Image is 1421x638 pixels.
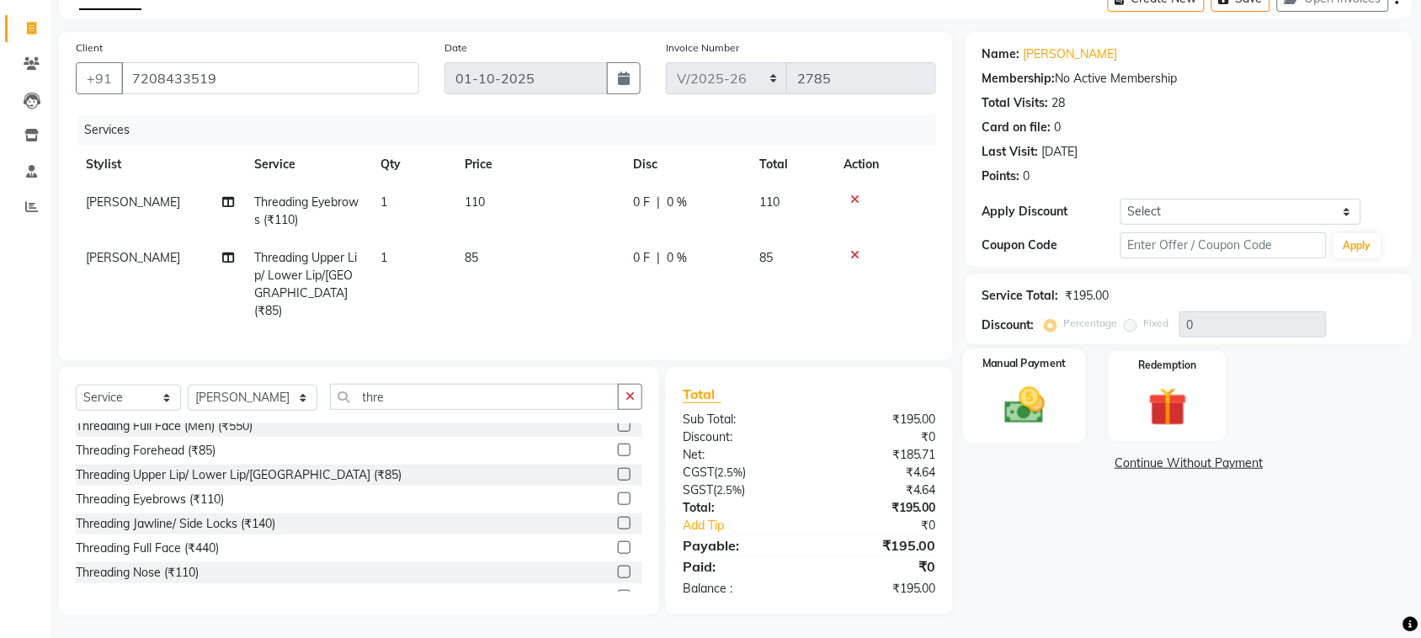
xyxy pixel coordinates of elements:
img: _cash.svg [992,382,1057,428]
div: Sub Total: [670,411,810,428]
a: Add Tip [670,517,833,534]
input: Search by Name/Mobile/Email/Code [121,62,419,94]
div: Threading Full Face (₹440) [76,540,219,557]
label: Client [76,40,103,56]
div: ₹0 [809,428,949,446]
div: 0 [1024,167,1030,185]
div: Balance : [670,580,810,598]
div: No Active Membership [982,70,1396,88]
span: 110 [759,194,780,210]
div: Total Visits: [982,94,1049,112]
div: Threading Full Face (Men) (₹550) [76,417,253,435]
span: 0 F [633,249,650,267]
span: 0 F [633,194,650,211]
span: CGST [683,465,714,480]
a: Continue Without Payment [969,455,1409,472]
button: Apply [1333,233,1381,258]
div: ₹185.71 [809,446,949,464]
div: Discount: [982,316,1035,334]
div: ₹195.00 [809,535,949,556]
div: 0 [1055,119,1062,136]
div: Threading Nose (₹110) [76,564,199,582]
span: Threading Upper Lip/ Lower Lip/[GEOGRAPHIC_DATA] (₹85) [254,250,357,318]
th: Qty [370,146,455,183]
th: Disc [623,146,749,183]
div: Payable: [670,535,810,556]
div: Service Total: [982,287,1059,305]
th: Total [749,146,833,183]
div: ₹195.00 [809,580,949,598]
label: Date [444,40,467,56]
label: Manual Payment [982,356,1067,372]
div: ₹195.00 [809,411,949,428]
th: Price [455,146,623,183]
span: | [657,249,660,267]
div: Net: [670,446,810,464]
div: ( ) [670,464,810,481]
div: Total: [670,499,810,517]
div: Coupon Code [982,237,1120,254]
div: ₹0 [833,517,949,534]
th: Stylist [76,146,244,183]
input: Search or Scan [330,384,619,410]
span: 0 % [667,194,687,211]
div: Name: [982,45,1020,63]
div: Threading Eyebrows (₹110) [76,491,224,508]
div: ₹4.64 [809,481,949,499]
div: ₹195.00 [1066,287,1110,305]
span: 2.5% [716,483,742,497]
div: Services [77,114,949,146]
span: 85 [465,250,478,265]
input: Enter Offer / Coupon Code [1120,232,1327,258]
span: [PERSON_NAME] [86,194,180,210]
div: ( ) [670,481,810,499]
span: 1 [381,250,387,265]
div: Threading Forehead (₹85) [76,442,216,460]
div: ₹195.00 [809,499,949,517]
label: Invoice Number [666,40,739,56]
img: _gift.svg [1136,383,1200,431]
div: Card on file: [982,119,1051,136]
span: SGST [683,482,713,497]
div: Threading Jawline/ Side Locks (₹140) [76,515,275,533]
div: Threading Upper Lip/ Lower Lip/[GEOGRAPHIC_DATA] (₹85) [76,466,402,484]
div: [DATE] [1042,143,1078,161]
span: 0 % [667,249,687,267]
span: 2.5% [717,465,742,479]
span: 85 [759,250,773,265]
label: Redemption [1139,358,1197,373]
div: Apply Discount [982,203,1120,221]
th: Service [244,146,370,183]
div: Membership: [982,70,1056,88]
label: Fixed [1144,316,1169,331]
div: ₹0 [809,556,949,577]
div: Points: [982,167,1020,185]
div: Discount: [670,428,810,446]
span: Threading Eyebrows (₹110) [254,194,359,227]
span: 110 [465,194,485,210]
a: [PERSON_NAME] [1024,45,1118,63]
span: | [657,194,660,211]
div: Threading Nose Men (₹140) [76,588,226,606]
button: +91 [76,62,123,94]
div: Last Visit: [982,143,1039,161]
span: Total [683,385,721,403]
div: Paid: [670,556,810,577]
span: [PERSON_NAME] [86,250,180,265]
th: Action [833,146,936,183]
div: 28 [1052,94,1066,112]
div: ₹4.64 [809,464,949,481]
label: Percentage [1064,316,1118,331]
span: 1 [381,194,387,210]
